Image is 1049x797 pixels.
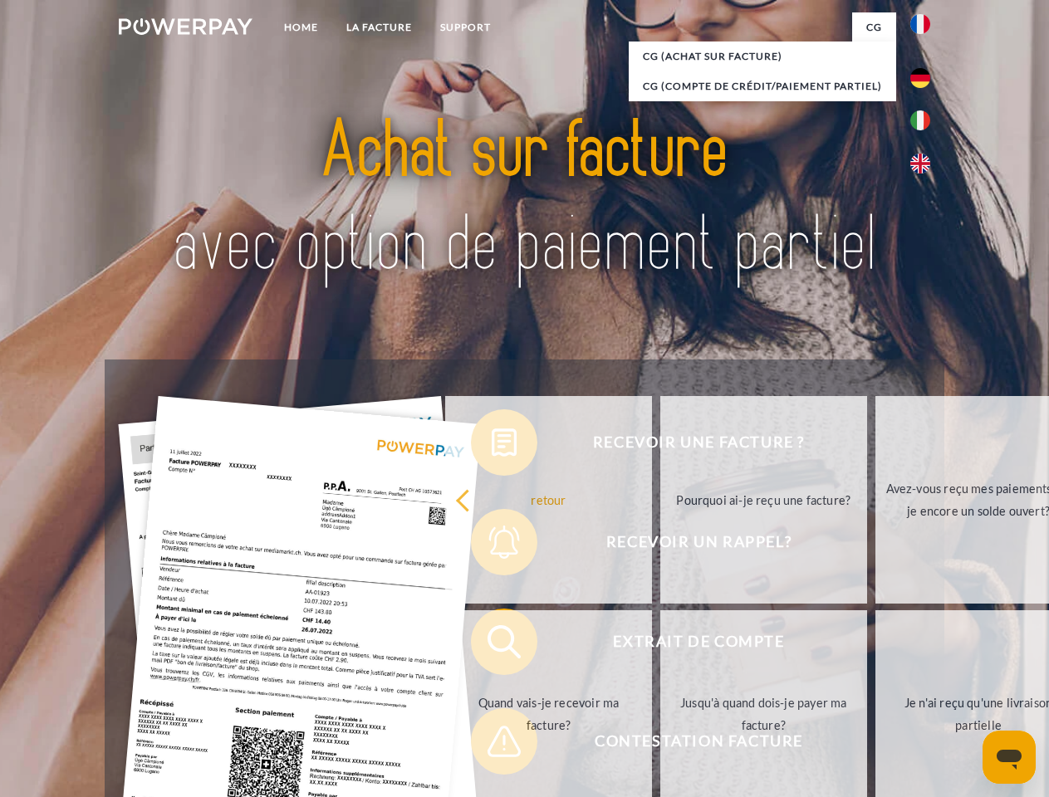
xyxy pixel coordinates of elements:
img: de [910,68,930,88]
div: Pourquoi ai-je reçu une facture? [670,488,857,511]
div: retour [455,488,642,511]
img: it [910,110,930,130]
a: CG (achat sur facture) [629,42,896,71]
a: LA FACTURE [332,12,426,42]
iframe: Bouton de lancement de la fenêtre de messagerie [983,731,1036,784]
img: fr [910,14,930,34]
div: Quand vais-je recevoir ma facture? [455,692,642,736]
a: CG (Compte de crédit/paiement partiel) [629,71,896,101]
img: en [910,154,930,174]
div: Jusqu'à quand dois-je payer ma facture? [670,692,857,736]
a: Home [270,12,332,42]
img: logo-powerpay-white.svg [119,18,252,35]
a: Support [426,12,505,42]
a: CG [852,12,896,42]
img: title-powerpay_fr.svg [159,80,890,318]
